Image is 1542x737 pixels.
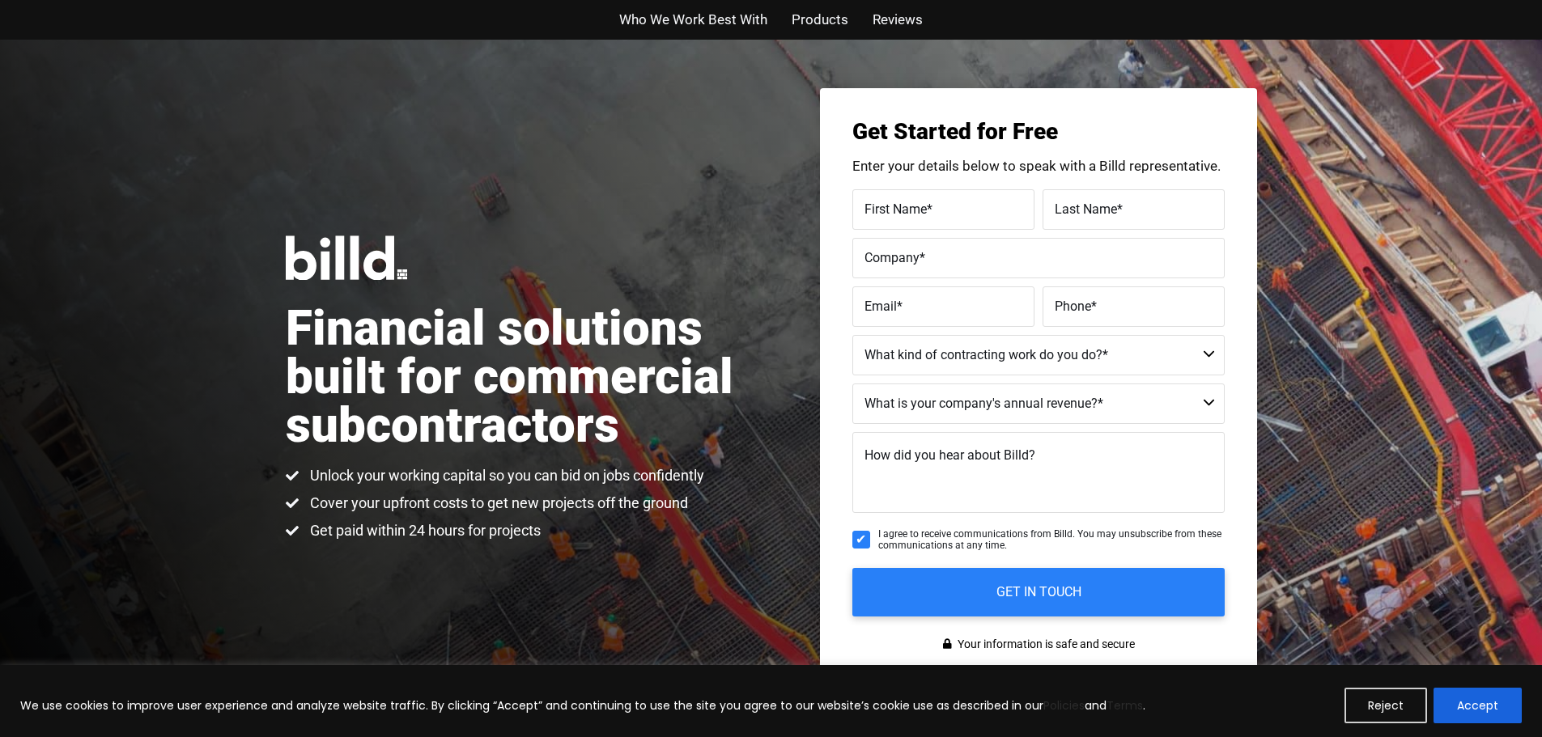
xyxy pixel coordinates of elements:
[619,8,767,32] a: Who We Work Best With
[286,304,771,450] h1: Financial solutions built for commercial subcontractors
[878,528,1225,552] span: I agree to receive communications from Billd. You may unsubscribe from these communications at an...
[1055,201,1117,216] span: Last Name
[1107,697,1143,714] a: Terms
[1434,688,1522,723] button: Accept
[852,159,1225,173] p: Enter your details below to speak with a Billd representative.
[864,298,897,313] span: Email
[954,633,1135,656] span: Your information is safe and secure
[864,447,1035,463] span: How did you hear about Billd?
[306,493,688,513] span: Cover your upfront costs to get new projects off the ground
[306,521,541,540] span: Get paid within 24 hours for projects
[792,8,848,32] a: Products
[306,466,704,485] span: Unlock your working capital so you can bid on jobs confidently
[1344,688,1427,723] button: Reject
[20,696,1145,715] p: We use cookies to improve user experience and analyze website traffic. By clicking “Accept” and c...
[864,201,927,216] span: First Name
[1055,298,1091,313] span: Phone
[852,121,1225,143] h3: Get Started for Free
[852,568,1225,616] input: GET IN TOUCH
[852,531,870,549] input: I agree to receive communications from Billd. You may unsubscribe from these communications at an...
[873,8,923,32] a: Reviews
[1043,697,1085,714] a: Policies
[864,249,920,265] span: Company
